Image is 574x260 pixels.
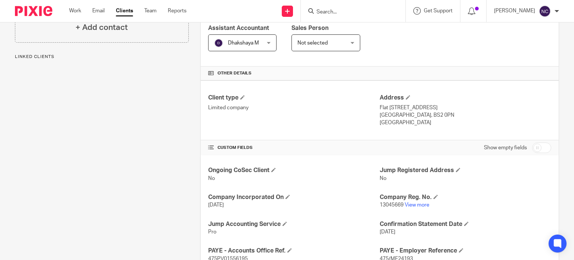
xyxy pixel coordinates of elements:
[208,145,380,151] h4: CUSTOM FIELDS
[405,202,429,208] a: View more
[291,25,328,31] span: Sales Person
[380,111,551,119] p: [GEOGRAPHIC_DATA], BS2 0PN
[208,176,215,181] span: No
[539,5,551,17] img: svg%3E
[208,94,380,102] h4: Client type
[116,7,133,15] a: Clients
[144,7,157,15] a: Team
[424,8,453,13] span: Get Support
[380,104,551,111] p: Flat [STREET_ADDRESS]
[228,40,259,46] span: Dhakshaya M
[168,7,186,15] a: Reports
[15,54,189,60] p: Linked clients
[214,39,223,48] img: svg%3E
[494,7,535,15] p: [PERSON_NAME]
[92,7,105,15] a: Email
[208,193,380,201] h4: Company Incorporated On
[380,202,404,208] span: 13045669
[380,176,386,181] span: No
[208,25,269,31] span: Assistant Accountant
[380,119,551,126] p: [GEOGRAPHIC_DATA]
[380,247,551,255] h4: PAYE - Employer Reference
[208,104,380,111] p: Limited company
[380,166,551,174] h4: Jump Registered Address
[208,202,224,208] span: [DATE]
[15,6,52,16] img: Pixie
[380,193,551,201] h4: Company Reg. No.
[208,247,380,255] h4: PAYE - Accounts Office Ref.
[380,220,551,228] h4: Confirmation Statement Date
[208,220,380,228] h4: Jump Accounting Service
[69,7,81,15] a: Work
[217,70,251,76] span: Other details
[316,9,383,16] input: Search
[380,94,551,102] h4: Address
[75,22,128,33] h4: + Add contact
[208,166,380,174] h4: Ongoing CoSec Client
[297,40,328,46] span: Not selected
[484,144,527,152] label: Show empty fields
[380,229,395,235] span: [DATE]
[208,229,216,235] span: Pro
